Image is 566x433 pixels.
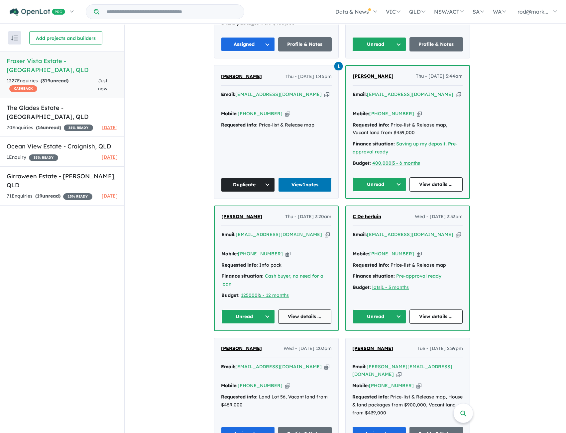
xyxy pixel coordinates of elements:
[259,292,289,298] a: 6 - 12 months
[393,160,420,166] u: 3 - 6 months
[285,382,290,389] button: Copy
[416,72,463,80] span: Thu - [DATE] 5:44am
[221,73,262,79] span: [PERSON_NAME]
[415,213,463,221] span: Wed - [DATE] 3:53pm
[221,122,258,128] strong: Requested info:
[382,284,409,290] u: 1 - 3 months
[353,251,369,257] strong: Mobile:
[352,393,463,417] div: Price-list & Release map, House & land packages from $900,000, Vacant land from $439,000
[9,85,37,92] span: CASHBACK
[353,262,389,268] strong: Requested info:
[221,345,262,353] a: [PERSON_NAME]
[41,78,68,84] strong: ( unread)
[236,231,322,237] a: [EMAIL_ADDRESS][DOMAIN_NAME]
[221,91,235,97] strong: Email:
[353,121,463,137] div: Price-list & Release map, Vacant land from $439,000
[353,284,371,290] strong: Budget:
[221,261,331,269] div: Info pack
[409,177,463,192] a: View details ...
[416,382,421,389] button: Copy
[334,61,343,70] a: 1
[517,8,548,15] span: rod@mark...
[221,111,238,117] strong: Mobile:
[285,213,331,221] span: Thu - [DATE] 3:20am
[7,77,98,93] div: 1227 Enquir ies
[221,214,262,219] span: [PERSON_NAME]
[221,309,275,324] button: Unread
[221,393,332,409] div: Land Lot 56, Vacant land from $459,000
[63,193,92,200] span: 15 % READY
[10,8,65,16] img: Openlot PRO Logo White
[283,345,332,353] span: Wed - [DATE] 1:03pm
[353,111,369,117] strong: Mobile:
[352,394,389,400] strong: Requested info:
[456,231,461,238] button: Copy
[367,231,453,237] a: [EMAIL_ADDRESS][DOMAIN_NAME]
[417,345,463,353] span: Tue - [DATE] 2:39pm
[396,371,401,378] button: Copy
[29,154,58,161] span: 35 % READY
[221,262,258,268] strong: Requested info:
[221,273,323,287] a: Cash buyer, no need for a loan
[29,31,102,44] button: Add projects and builders
[325,231,330,238] button: Copy
[369,251,414,257] a: [PHONE_NUMBER]
[396,273,441,279] a: Pre-approval ready
[353,73,394,79] span: [PERSON_NAME]
[98,78,107,92] span: Just now
[353,160,371,166] strong: Budget:
[352,345,393,353] a: [PERSON_NAME]
[353,214,381,219] span: C De herluin
[367,91,453,97] a: [EMAIL_ADDRESS][DOMAIN_NAME]
[7,172,118,190] h5: Girraween Estate - [PERSON_NAME] , QLD
[37,193,42,199] span: 19
[221,231,236,237] strong: Email:
[353,284,463,292] div: |
[221,292,331,300] div: |
[353,72,394,80] a: [PERSON_NAME]
[417,110,422,117] button: Copy
[369,383,414,389] a: [PHONE_NUMBER]
[353,273,395,279] strong: Finance situation:
[101,5,243,19] input: Try estate name, suburb, builder or developer
[352,383,369,389] strong: Mobile:
[353,309,406,324] button: Unread
[409,309,463,324] a: View details ...
[7,153,58,161] div: 1 Enquir y
[221,251,238,257] strong: Mobile:
[221,273,264,279] strong: Finance situation:
[353,91,367,97] strong: Email:
[334,62,343,70] span: 1
[241,292,258,298] a: 125000
[456,91,461,98] button: Copy
[221,213,262,221] a: [PERSON_NAME]
[221,345,262,351] span: [PERSON_NAME]
[221,121,332,129] div: Price-list & Release map
[324,363,329,370] button: Copy
[36,125,61,130] strong: ( unread)
[369,111,414,117] a: [PHONE_NUMBER]
[353,141,458,155] a: Saving up my deposit, Pre-approval ready
[278,178,332,192] a: View1notes
[221,292,240,298] strong: Budget:
[353,141,395,147] strong: Finance situation:
[102,193,118,199] span: [DATE]
[235,91,322,97] a: [EMAIL_ADDRESS][DOMAIN_NAME]
[278,309,332,324] a: View details ...
[352,37,406,51] button: Unread
[353,231,367,237] strong: Email:
[11,36,18,41] img: sort.svg
[35,193,60,199] strong: ( unread)
[353,122,389,128] strong: Requested info:
[278,37,332,51] a: Profile & Notes
[64,125,93,131] span: 35 % READY
[372,160,392,166] a: 400,000
[285,73,332,81] span: Thu - [DATE] 1:45pm
[352,364,452,378] a: [PERSON_NAME][EMAIL_ADDRESS][DOMAIN_NAME]
[221,383,238,389] strong: Mobile:
[324,91,329,98] button: Copy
